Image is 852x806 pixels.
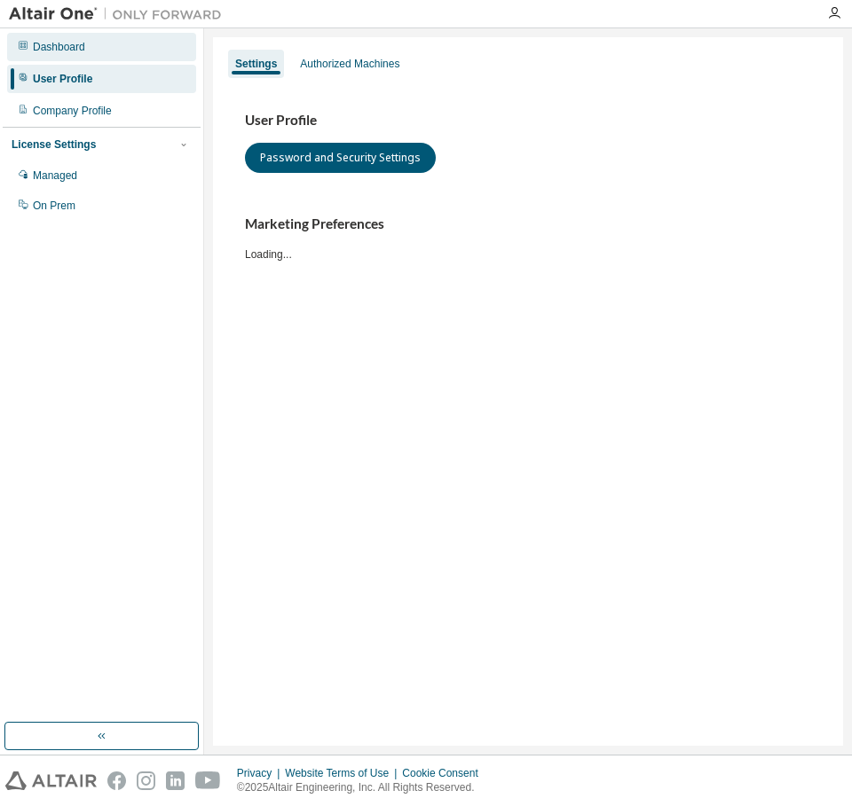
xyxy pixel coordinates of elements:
div: User Profile [33,72,92,86]
h3: Marketing Preferences [245,215,811,233]
div: On Prem [33,199,75,213]
img: instagram.svg [137,771,155,790]
div: Settings [235,57,277,71]
button: Password and Security Settings [245,143,436,173]
img: facebook.svg [107,771,126,790]
h3: User Profile [245,112,811,129]
div: Company Profile [33,104,112,118]
img: altair_logo.svg [5,771,97,790]
p: © 2025 Altair Engineering, Inc. All Rights Reserved. [237,780,489,795]
div: Privacy [237,766,285,780]
img: youtube.svg [195,771,221,790]
div: Authorized Machines [300,57,399,71]
div: Managed [33,168,77,183]
div: Dashboard [33,40,85,54]
img: Altair One [9,5,231,23]
div: Cookie Consent [402,766,488,780]
div: License Settings [12,137,96,152]
div: Website Terms of Use [285,766,402,780]
div: Loading... [245,215,811,261]
img: linkedin.svg [166,771,185,790]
